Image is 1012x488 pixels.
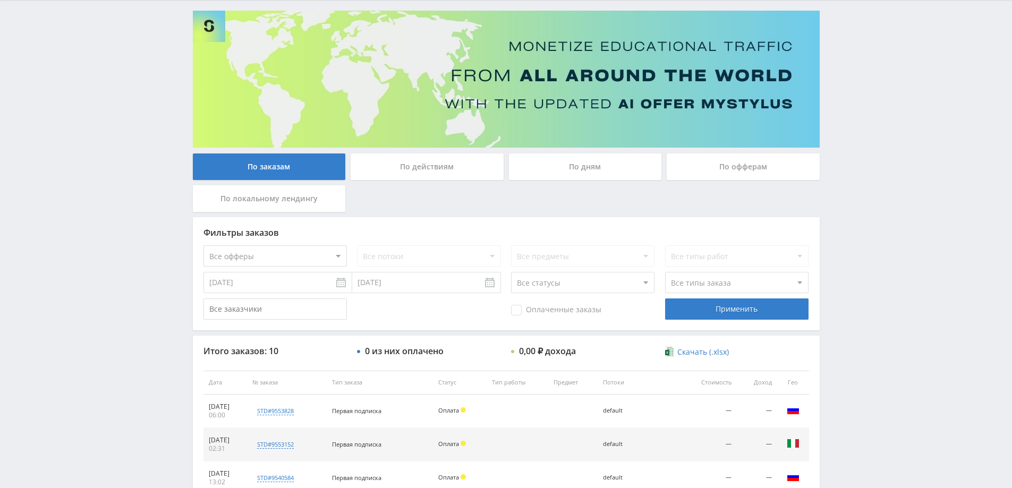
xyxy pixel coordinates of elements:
[787,437,800,450] img: ita.png
[787,404,800,416] img: rus.png
[193,153,346,180] div: По заказам
[365,346,444,356] div: 0 из них оплачено
[603,474,651,481] div: default
[438,406,459,414] span: Оплата
[332,474,381,482] span: Первая подписка
[332,440,381,448] span: Первая подписка
[247,371,327,395] th: № заказа
[327,371,433,395] th: Тип заказа
[209,469,242,478] div: [DATE]
[519,346,576,356] div: 0,00 ₽ дохода
[461,474,466,480] span: Холд
[509,153,662,180] div: По дням
[203,371,248,395] th: Дата
[257,407,294,415] div: std#9553828
[511,305,601,315] span: Оплаченные заказы
[667,153,820,180] div: По офферам
[209,403,242,411] div: [DATE]
[665,347,729,357] a: Скачать (.xlsx)
[737,428,777,461] td: —
[438,473,459,481] span: Оплата
[438,440,459,448] span: Оплата
[351,153,504,180] div: По действиям
[209,478,242,486] div: 13:02
[203,228,809,237] div: Фильтры заказов
[737,395,777,428] td: —
[677,348,729,356] span: Скачать (.xlsx)
[603,441,651,448] div: default
[598,371,679,395] th: Потоки
[603,407,651,414] div: default
[461,441,466,446] span: Холд
[679,428,737,461] td: —
[679,395,737,428] td: —
[787,470,800,483] img: rus.png
[209,436,242,444] div: [DATE]
[461,407,466,413] span: Холд
[332,407,381,415] span: Первая подписка
[433,371,487,395] th: Статус
[203,298,347,320] input: Все заказчики
[193,185,346,212] div: По локальному лендингу
[193,11,820,148] img: Banner
[665,346,674,357] img: xlsx
[777,371,809,395] th: Гео
[665,298,809,320] div: Применить
[209,411,242,419] div: 06:00
[737,371,777,395] th: Доход
[548,371,597,395] th: Предмет
[679,371,737,395] th: Стоимость
[209,444,242,453] div: 02:31
[487,371,548,395] th: Тип работы
[257,440,294,449] div: std#9553152
[203,346,347,356] div: Итого заказов: 10
[257,474,294,482] div: std#9540584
